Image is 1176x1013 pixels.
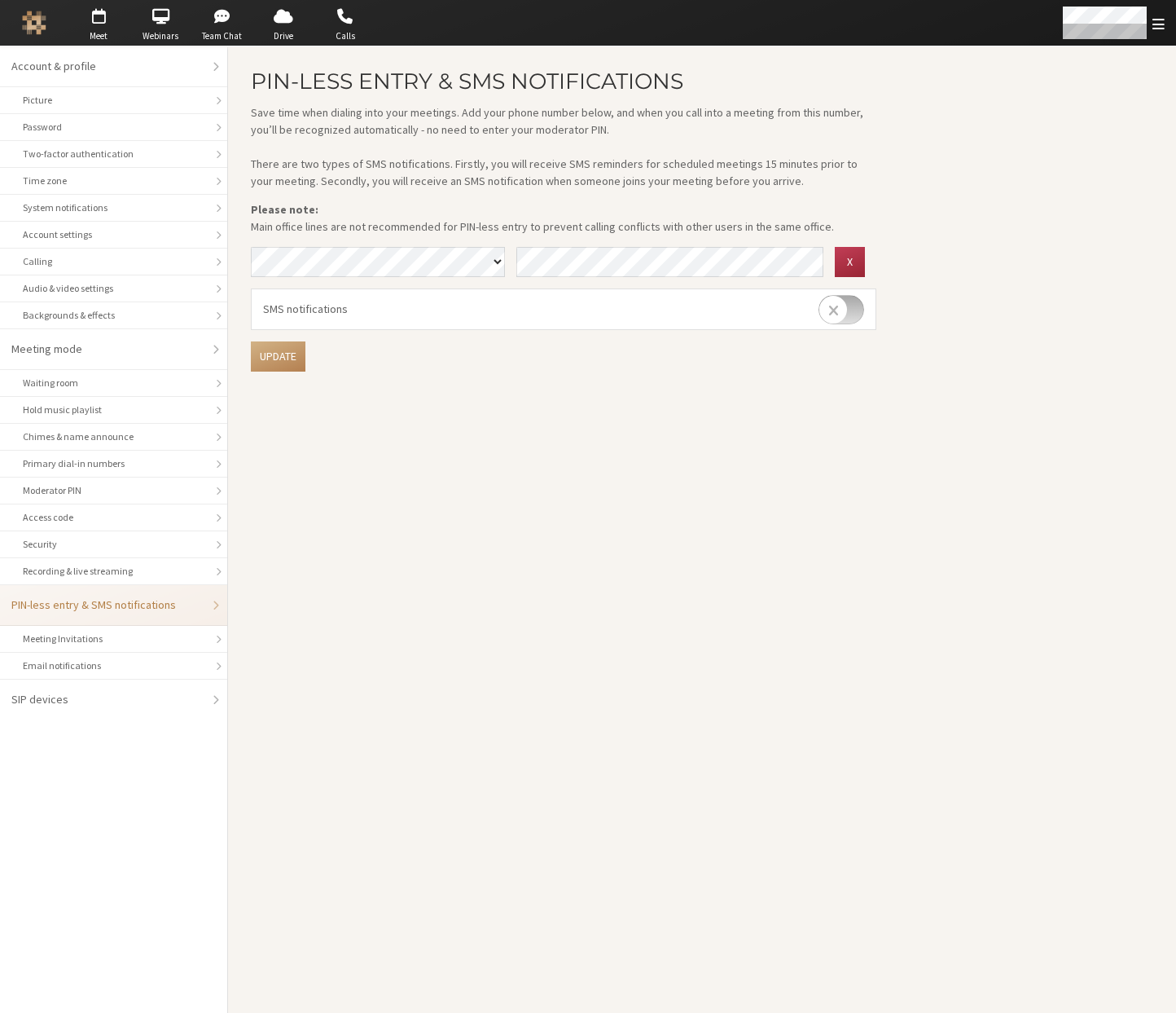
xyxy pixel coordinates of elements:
div: Primary dial-in numbers [23,456,204,471]
button: Update [251,341,305,372]
div: System notifications [23,200,204,215]
div: Picture [23,93,204,108]
div: Waiting room [23,376,204,390]
span: Meet [70,29,127,43]
span: Webinars [132,29,189,43]
div: Meeting mode [11,341,204,358]
b: Please note: [251,202,318,217]
div: Chimes & name announce [23,429,204,444]
div: Backgrounds & effects [23,308,204,323]
div: PIN-less entry & SMS notifications [11,597,204,614]
div: Security [23,537,204,552]
div: Two-factor authentication [23,147,204,161]
h2: PIN-less entry & SMS notifications [251,69,876,93]
div: Moderator PIN [23,483,204,498]
div: Meeting Invitations [23,632,204,646]
div: Email notifications [23,658,204,673]
div: SIP devices [11,691,204,708]
span: Calls [317,29,374,43]
div: Hold music playlist [23,403,204,417]
div: Account & profile [11,58,204,75]
span: SMS notifications [263,302,348,316]
div: Access code [23,510,204,525]
div: Password [23,120,204,134]
span: Team Chat [194,29,251,43]
img: Iotum [22,11,46,35]
iframe: Chat [1135,971,1164,1002]
button: x [835,247,865,277]
span: Drive [255,29,312,43]
div: Audio & video settings [23,281,204,296]
div: Calling [23,254,204,269]
p: Main office lines are not recommended for PIN-less entry to prevent calling conflicts with other ... [251,201,876,236]
div: Account settings [23,227,204,242]
div: Recording & live streaming [23,564,204,579]
div: Time zone [23,174,204,188]
p: Save time when dialing into your meetings. Add your phone number below, and when you call into a ... [251,104,876,190]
